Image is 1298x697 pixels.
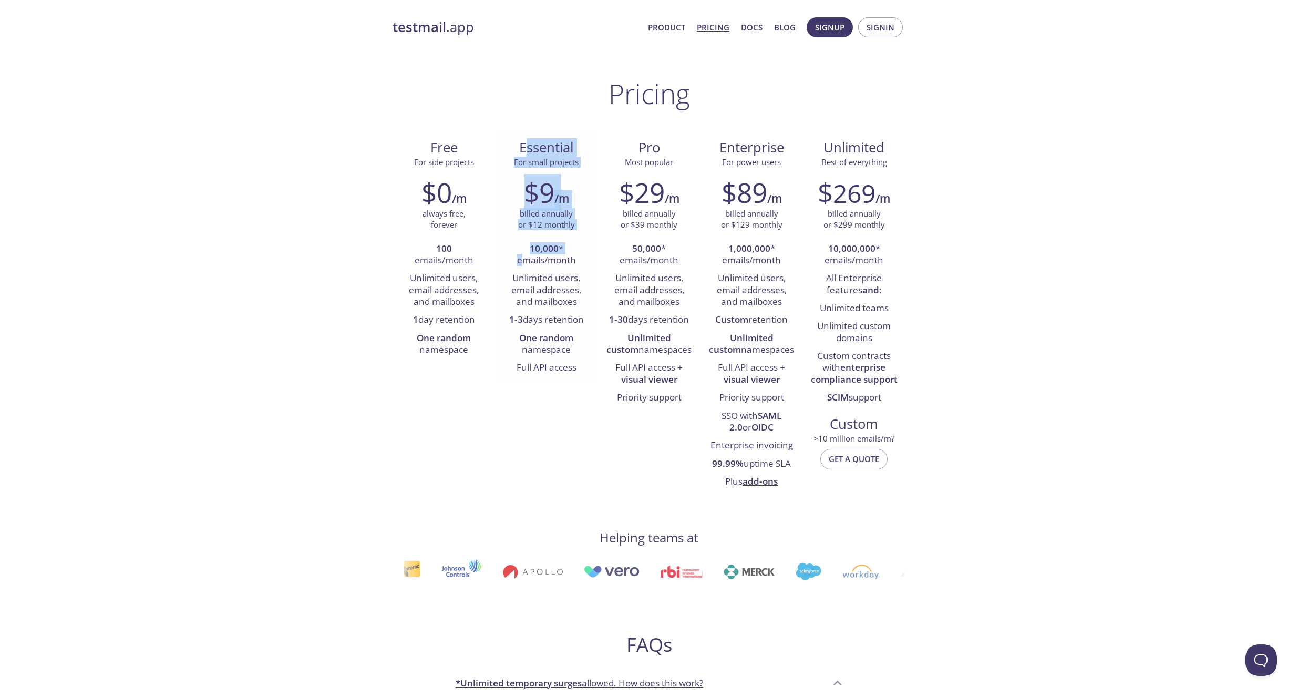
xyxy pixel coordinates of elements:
[605,330,692,360] li: namespaces
[708,330,795,360] li: namespaces
[413,313,418,325] strong: 1
[811,317,898,347] li: Unlimited custom domains
[709,332,774,355] strong: Unlimited custom
[605,270,692,311] li: Unlimited users, email addresses, and mailboxes
[724,373,780,385] strong: visual viewer
[708,359,795,389] li: Full API access +
[867,20,894,34] span: Signin
[417,332,471,344] strong: One random
[495,565,554,579] img: apollo
[708,311,795,329] li: retention
[518,208,575,231] p: billed annually or $12 monthly
[729,409,781,433] strong: SAML 2.0
[787,563,812,580] img: salesforce
[456,677,582,689] strong: *Unlimited temporary surges
[600,529,698,546] h4: Helping teams at
[722,157,781,167] span: For power users
[400,311,487,329] li: day retention
[708,240,795,270] li: * emails/month
[401,139,487,157] span: Free
[609,78,690,109] h1: Pricing
[811,240,898,270] li: * emails/month
[833,176,875,210] span: 269
[619,177,665,208] h2: $29
[767,190,782,208] h6: /m
[715,313,748,325] strong: Custom
[741,20,763,34] a: Docs
[503,240,590,270] li: * emails/month
[606,332,671,355] strong: Unlimited custom
[862,284,879,296] strong: and
[503,330,590,360] li: namespace
[708,473,795,491] li: Plus
[621,373,677,385] strong: visual viewer
[423,208,466,231] p: always free, forever
[414,157,474,167] span: For side projects
[708,407,795,437] li: SSO with or
[811,270,898,300] li: All Enterprise features :
[456,676,703,690] p: allowed. How does this work?
[708,389,795,407] li: Priority support
[665,190,679,208] h6: /m
[433,559,473,585] img: johnsoncontrols
[708,270,795,311] li: Unlimited users, email addresses, and mailboxes
[609,313,628,325] strong: 1-30
[697,20,729,34] a: Pricing
[818,177,875,208] h2: $
[823,208,885,231] p: billed annually or $299 monthly
[524,177,554,208] h2: $9
[721,208,782,231] p: billed annually or $129 monthly
[421,177,452,208] h2: $0
[709,139,795,157] span: Enterprise
[648,20,685,34] a: Product
[575,566,631,578] img: vero
[503,139,589,157] span: Essential
[400,330,487,360] li: namespace
[625,157,673,167] span: Most popular
[743,475,778,487] a: add-ons
[815,20,844,34] span: Signup
[1245,644,1277,676] iframe: Help Scout Beacon - Open
[715,565,766,579] img: merck
[652,566,694,578] img: rbi
[605,359,692,389] li: Full API access +
[503,270,590,311] li: Unlimited users, email addresses, and mailboxes
[811,361,898,385] strong: enterprise compliance support
[606,139,692,157] span: Pro
[823,138,884,157] span: Unlimited
[827,391,849,403] strong: SCIM
[712,457,744,469] strong: 99.99%
[811,300,898,317] li: Unlimited teams
[833,565,871,579] img: workday
[632,242,661,254] strong: 50,000
[530,242,559,254] strong: 10,000
[751,421,774,433] strong: OIDC
[813,433,894,444] span: > 10 million emails/m?
[400,270,487,311] li: Unlimited users, email addresses, and mailboxes
[811,415,897,433] span: Custom
[811,389,898,407] li: support
[875,190,890,208] h6: /m
[605,389,692,407] li: Priority support
[452,190,467,208] h6: /m
[621,208,677,231] p: billed annually or $39 monthly
[858,17,903,37] button: Signin
[503,311,590,329] li: days retention
[554,190,569,208] h6: /m
[708,455,795,473] li: uptime SLA
[807,17,853,37] button: Signup
[708,437,795,455] li: Enterprise invoicing
[828,242,875,254] strong: 10,000,000
[393,18,446,36] strong: testmail
[509,313,523,325] strong: 1-3
[519,332,573,344] strong: One random
[514,157,579,167] span: For small projects
[447,633,851,657] h2: FAQs
[722,177,767,208] h2: $89
[503,359,590,377] li: Full API access
[821,157,887,167] span: Best of everything
[400,240,487,270] li: emails/month
[820,449,888,469] button: Get a quote
[728,242,770,254] strong: 1,000,000
[811,347,898,389] li: Custom contracts with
